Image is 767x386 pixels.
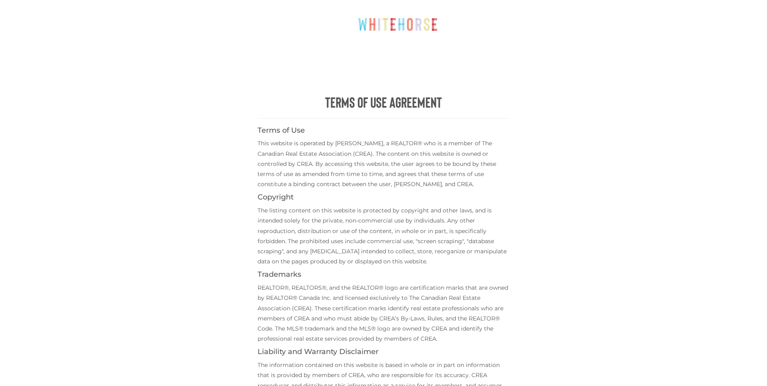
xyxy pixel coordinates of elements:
span: Call or Text [PERSON_NAME]: [PHONE_NUMBER] [472,11,597,23]
h4: Terms of Use [258,127,509,135]
a: Buy [332,50,366,66]
a: Call or Text [PERSON_NAME]: [PHONE_NUMBER] [462,6,607,28]
a: Sell [376,50,408,66]
p: This website is operated by [PERSON_NAME], a REALTOR® who is a member of The Canadian Real Estate... [258,138,509,189]
h4: Trademarks [258,271,509,279]
h4: Liability and Warranty Disclaimer [258,348,509,356]
a: Listings [530,50,577,66]
a: Explore Whitehorse [233,50,322,66]
p: REALTOR®, REALTORS®, and the REALTOR® logo are certification marks that are owned by REALTOR® Can... [258,283,509,344]
a: About [PERSON_NAME] [418,50,520,66]
p: The listing content on this website is protected by copyright and other laws, and is intended sol... [258,206,509,267]
h1: Terms of Use Agreement [258,94,509,110]
h4: Copyright [258,193,509,201]
nav: Menu [161,50,606,66]
a: Home [190,50,223,66]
